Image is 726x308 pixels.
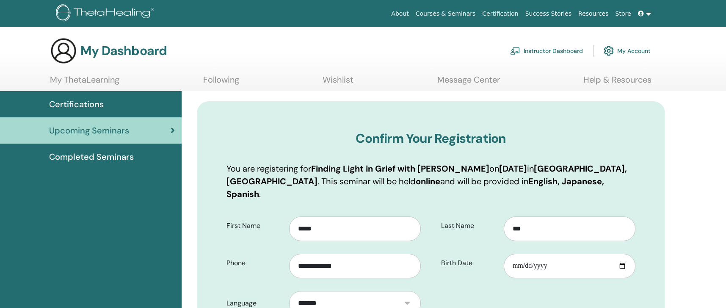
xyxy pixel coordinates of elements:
a: Message Center [437,75,500,91]
img: chalkboard-teacher.svg [510,47,520,55]
label: Last Name [435,218,504,234]
img: generic-user-icon.jpg [50,37,77,64]
a: My Account [604,42,651,60]
img: logo.png [56,4,157,23]
span: Certifications [49,98,104,111]
h3: Confirm Your Registration [226,131,635,146]
b: Finding Light in Grief with [PERSON_NAME] [311,163,489,174]
h3: My Dashboard [80,43,167,58]
label: First Name [220,218,289,234]
a: Resources [575,6,612,22]
a: Store [612,6,635,22]
a: My ThetaLearning [50,75,119,91]
a: Certification [479,6,522,22]
label: Birth Date [435,255,504,271]
a: Help & Resources [583,75,651,91]
a: Success Stories [522,6,575,22]
a: About [388,6,412,22]
a: Wishlist [323,75,353,91]
a: Courses & Seminars [412,6,479,22]
b: online [416,176,440,187]
a: Instructor Dashboard [510,42,583,60]
span: Completed Seminars [49,150,134,163]
a: Following [203,75,239,91]
b: [DATE] [499,163,527,174]
p: You are registering for on in . This seminar will be held and will be provided in . [226,162,635,200]
label: Phone [220,255,289,271]
img: cog.svg [604,44,614,58]
span: Upcoming Seminars [49,124,129,137]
